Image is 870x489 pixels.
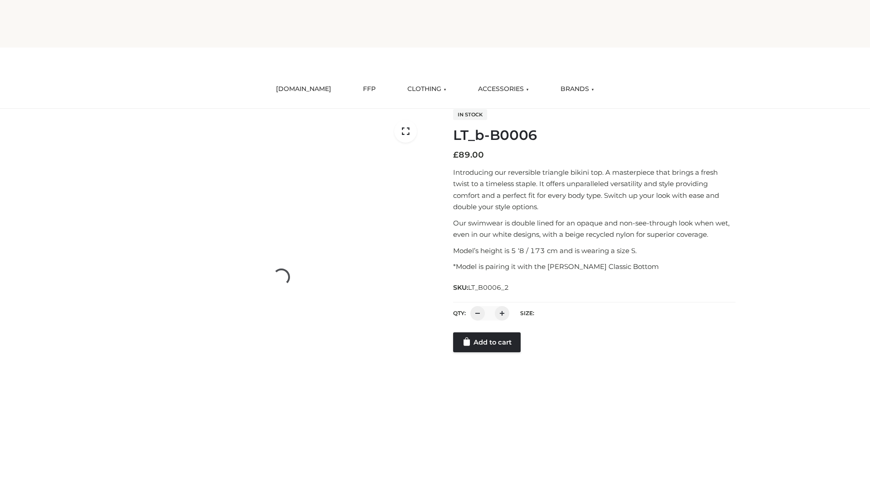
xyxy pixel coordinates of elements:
a: Add to cart [453,332,521,352]
a: CLOTHING [401,79,453,99]
label: QTY: [453,310,466,316]
a: [DOMAIN_NAME] [269,79,338,99]
a: ACCESSORIES [471,79,536,99]
span: £ [453,150,459,160]
p: *Model is pairing it with the [PERSON_NAME] Classic Bottom [453,261,735,273]
span: SKU: [453,282,510,293]
span: In stock [453,109,487,120]
p: Our swimwear is double lined for an opaque and non-see-through look when wet, even in our white d... [453,217,735,240]
h1: LT_b-B0006 [453,127,735,144]
a: FFP [356,79,382,99]
p: Introducing our reversible triangle bikini top. A masterpiece that brings a fresh twist to a time... [453,167,735,213]
a: BRANDS [554,79,601,99]
label: Size: [520,310,534,316]
bdi: 89.00 [453,150,484,160]
span: LT_B0006_2 [468,283,509,292]
p: Model’s height is 5 ‘8 / 173 cm and is wearing a size S. [453,245,735,257]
